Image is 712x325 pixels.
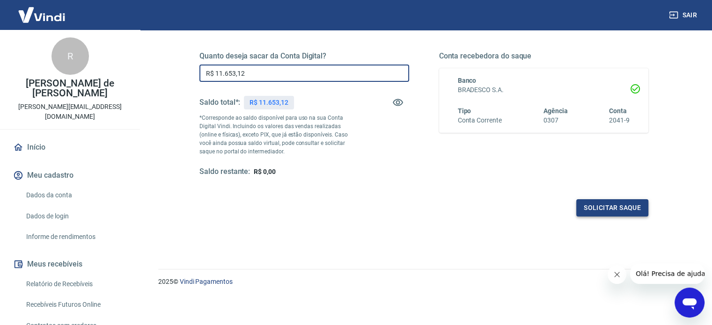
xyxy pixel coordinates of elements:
[543,107,568,115] span: Agência
[11,137,129,158] a: Início
[199,167,250,177] h5: Saldo restante:
[543,116,568,125] h6: 0307
[458,85,630,95] h6: BRADESCO S.A.
[22,227,129,246] a: Informe de rendimentos
[22,186,129,205] a: Dados da conta
[667,7,701,24] button: Sair
[51,37,89,75] div: R
[630,263,705,284] iframe: Mensagem da empresa
[11,0,72,29] img: Vindi
[458,77,477,84] span: Banco
[254,168,276,175] span: R$ 0,00
[609,116,630,125] h6: 2041-9
[576,199,648,217] button: Solicitar saque
[158,277,690,287] p: 2025 ©
[7,79,132,98] p: [PERSON_NAME] de [PERSON_NAME]
[458,107,471,115] span: Tipo
[458,116,502,125] h6: Conta Corrente
[250,98,288,108] p: R$ 11.653,12
[22,295,129,314] a: Recebíveis Futuros Online
[439,51,649,61] h5: Conta recebedora do saque
[199,51,409,61] h5: Quanto deseja sacar da Conta Digital?
[22,274,129,294] a: Relatório de Recebíveis
[609,107,627,115] span: Conta
[6,7,79,14] span: Olá! Precisa de ajuda?
[11,165,129,186] button: Meu cadastro
[199,98,240,107] h5: Saldo total*:
[675,288,705,318] iframe: Botão para abrir a janela de mensagens
[180,278,233,285] a: Vindi Pagamentos
[7,102,132,122] p: [PERSON_NAME][EMAIL_ADDRESS][DOMAIN_NAME]
[11,254,129,274] button: Meus recebíveis
[608,265,626,284] iframe: Fechar mensagem
[22,207,129,226] a: Dados de login
[199,114,357,156] p: *Corresponde ao saldo disponível para uso na sua Conta Digital Vindi. Incluindo os valores das ve...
